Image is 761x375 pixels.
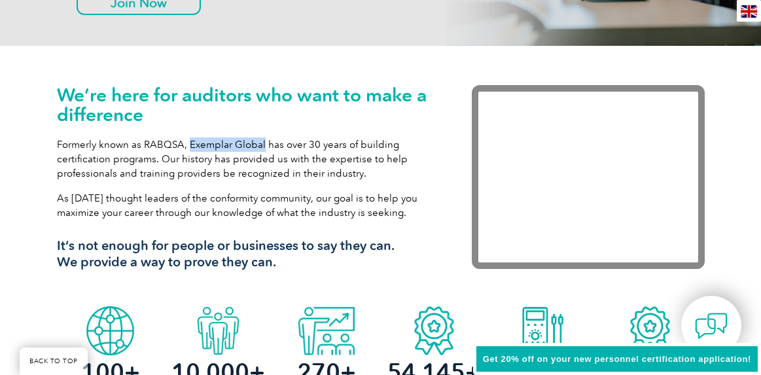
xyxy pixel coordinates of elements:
span: Get 20% off on your new personnel certification application! [483,354,751,364]
iframe: Exemplar Global: Working together to make a difference [472,85,705,269]
a: BACK TO TOP [20,348,88,375]
h3: It’s not enough for people or businesses to say they can. We provide a way to prove they can. [57,238,433,270]
img: en [741,5,757,18]
h1: We’re here for auditors who want to make a difference [57,85,433,124]
p: Formerly known as RABQSA, Exemplar Global has over 30 years of building certification programs. O... [57,137,433,181]
img: contact-chat.png [695,310,728,342]
p: As [DATE] thought leaders of the conformity community, our goal is to help you maximize your care... [57,191,433,220]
